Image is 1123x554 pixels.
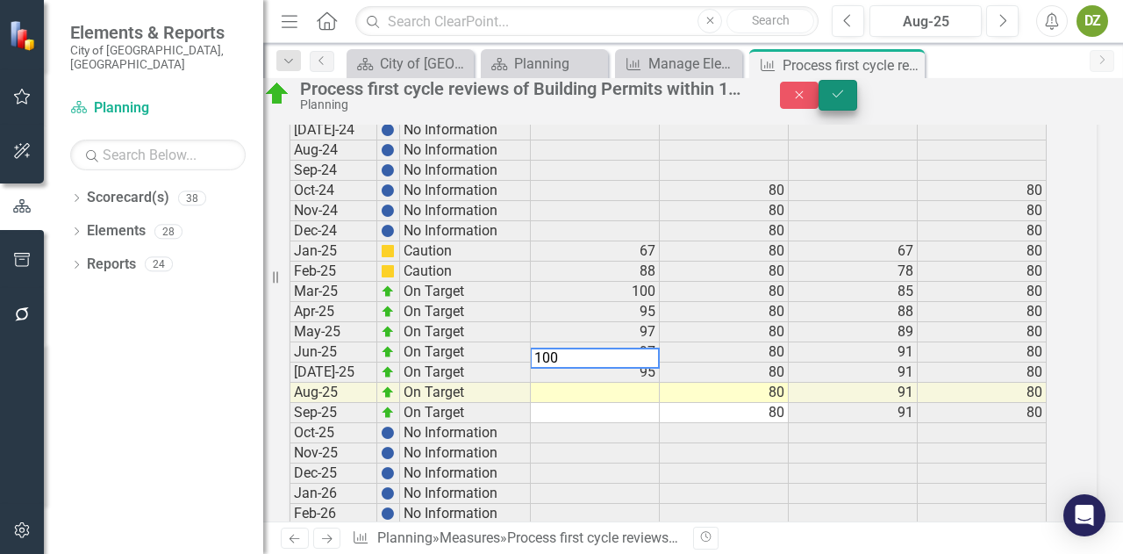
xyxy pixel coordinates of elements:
[381,163,395,177] img: BgCOk07PiH71IgAAAABJRU5ErkJggg==
[381,345,395,359] img: zOikAAAAAElFTkSuQmCC
[178,191,206,205] div: 38
[660,302,789,322] td: 80
[70,43,246,72] small: City of [GEOGRAPHIC_DATA], [GEOGRAPHIC_DATA]
[381,466,395,480] img: BgCOk07PiH71IgAAAABJRU5ErkJggg==
[381,244,395,258] img: cBAA0RP0Y6D5n+AAAAAElFTkSuQmCC
[918,363,1047,383] td: 80
[918,262,1047,282] td: 80
[381,224,395,238] img: BgCOk07PiH71IgAAAABJRU5ErkJggg==
[485,53,604,75] a: Planning
[381,385,395,399] img: zOikAAAAAElFTkSuQmCC
[789,363,918,383] td: 91
[70,22,246,43] span: Elements & Reports
[400,241,531,262] td: Caution
[400,302,531,322] td: On Target
[290,383,377,403] td: Aug-25
[381,426,395,440] img: BgCOk07PiH71IgAAAABJRU5ErkJggg==
[400,484,531,504] td: No Information
[789,302,918,322] td: 88
[290,120,377,140] td: [DATE]-24
[400,383,531,403] td: On Target
[400,120,531,140] td: No Information
[290,161,377,181] td: Sep-24
[531,302,660,322] td: 95
[789,322,918,342] td: 89
[400,221,531,241] td: No Information
[400,282,531,302] td: On Target
[381,446,395,460] img: BgCOk07PiH71IgAAAABJRU5ErkJggg==
[660,282,789,302] td: 80
[290,302,377,322] td: Apr-25
[1077,5,1108,37] button: DZ
[400,464,531,484] td: No Information
[531,322,660,342] td: 97
[380,53,469,75] div: City of [GEOGRAPHIC_DATA]
[381,507,395,521] img: BgCOk07PiH71IgAAAABJRU5ErkJggg==
[9,20,39,51] img: ClearPoint Strategy
[400,342,531,363] td: On Target
[400,443,531,464] td: No Information
[400,262,531,282] td: Caution
[400,504,531,524] td: No Information
[531,282,660,302] td: 100
[918,383,1047,403] td: 80
[351,53,469,75] a: City of [GEOGRAPHIC_DATA]
[290,181,377,201] td: Oct-24
[918,282,1047,302] td: 80
[290,282,377,302] td: Mar-25
[918,181,1047,201] td: 80
[660,181,789,201] td: 80
[660,201,789,221] td: 80
[290,363,377,383] td: [DATE]-25
[290,201,377,221] td: Nov-24
[660,322,789,342] td: 80
[1063,494,1105,536] div: Open Intercom Messenger
[400,322,531,342] td: On Target
[531,363,660,383] td: 95
[290,403,377,423] td: Sep-25
[381,183,395,198] img: BgCOk07PiH71IgAAAABJRU5ErkJggg==
[400,403,531,423] td: On Target
[660,241,789,262] td: 80
[400,363,531,383] td: On Target
[381,284,395,299] img: zOikAAAAAElFTkSuQmCC
[381,204,395,218] img: BgCOk07PiH71IgAAAABJRU5ErkJggg==
[789,282,918,302] td: 85
[660,383,789,403] td: 80
[381,123,395,137] img: BgCOk07PiH71IgAAAABJRU5ErkJggg==
[87,255,136,275] a: Reports
[381,406,395,420] img: zOikAAAAAElFTkSuQmCC
[789,262,918,282] td: 78
[918,221,1047,241] td: 80
[381,264,395,278] img: cBAA0RP0Y6D5n+AAAAAElFTkSuQmCC
[918,241,1047,262] td: 80
[869,5,982,37] button: Aug-25
[918,342,1047,363] td: 80
[290,423,377,443] td: Oct-25
[531,342,660,363] td: 97
[290,322,377,342] td: May-25
[918,302,1047,322] td: 80
[789,241,918,262] td: 67
[70,98,246,119] a: Planning
[918,403,1047,423] td: 80
[70,140,246,170] input: Search Below...
[87,221,146,241] a: Elements
[726,9,814,33] button: Search
[290,262,377,282] td: Feb-25
[783,54,920,76] div: Process first cycle reviews of Building Permits within 10 business days for city related activiti...
[660,342,789,363] td: 80
[263,80,291,108] img: On Target
[789,342,918,363] td: 91
[290,464,377,484] td: Dec-25
[381,305,395,319] img: zOikAAAAAElFTkSuQmCC
[876,11,976,32] div: Aug-25
[789,383,918,403] td: 91
[619,53,738,75] a: Manage Elements
[400,181,531,201] td: No Information
[400,140,531,161] td: No Information
[918,201,1047,221] td: 80
[87,188,169,208] a: Scorecard(s)
[440,529,500,546] a: Measures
